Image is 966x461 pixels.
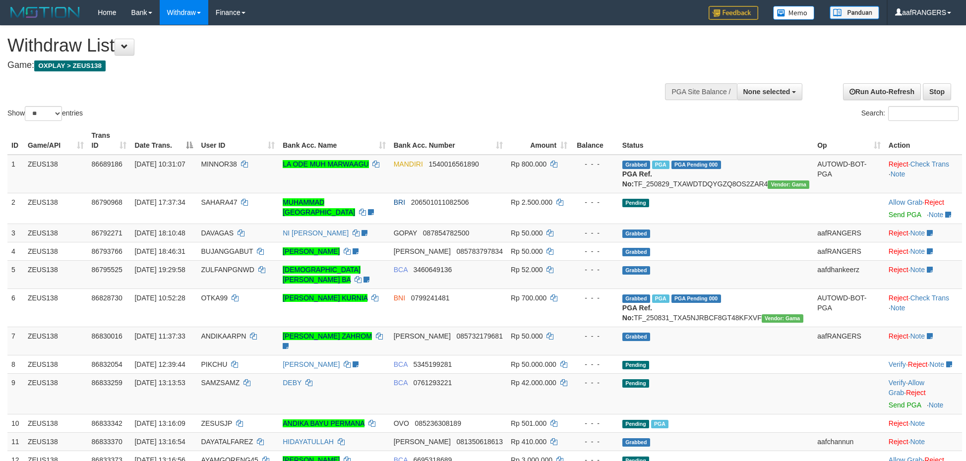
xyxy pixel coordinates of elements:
[910,160,949,168] a: Check Trans
[908,360,928,368] a: Reject
[279,126,390,155] th: Bank Acc. Name: activate to sort column ascending
[768,180,809,189] span: Vendor URL: https://trx31.1velocity.biz
[885,242,962,260] td: ·
[575,293,614,303] div: - - -
[830,6,879,19] img: panduan.png
[134,379,185,387] span: [DATE] 13:13:53
[622,266,650,275] span: Grabbed
[394,266,408,274] span: BCA
[201,198,237,206] span: SAHARA47
[413,266,452,274] span: Copy 3460649136 to clipboard
[134,266,185,274] span: [DATE] 19:29:58
[283,294,367,302] a: [PERSON_NAME] KURNIA
[92,247,122,255] span: 86793766
[889,332,908,340] a: Reject
[652,161,669,169] span: Marked by aafkaynarin
[910,266,925,274] a: Note
[92,438,122,446] span: 86833370
[622,294,650,303] span: Grabbed
[201,379,240,387] span: SAMZSAMZ
[861,106,959,121] label: Search:
[885,155,962,193] td: · ·
[929,360,944,368] a: Note
[813,242,885,260] td: aafRANGERS
[24,288,88,327] td: ZEUS138
[7,155,24,193] td: 1
[622,304,652,322] b: PGA Ref. No:
[92,332,122,340] span: 86830016
[390,126,507,155] th: Bank Acc. Number: activate to sort column ascending
[813,155,885,193] td: AUTOWD-BOT-PGA
[511,438,546,446] span: Rp 410.000
[622,248,650,256] span: Grabbed
[134,438,185,446] span: [DATE] 13:16:54
[283,332,372,340] a: [PERSON_NAME] ZAHROM
[737,83,803,100] button: None selected
[7,355,24,373] td: 8
[773,6,815,20] img: Button%20Memo.svg
[283,160,368,168] a: LA ODE MUH MARWAAGU
[394,332,451,340] span: [PERSON_NAME]
[197,126,279,155] th: User ID: activate to sort column ascending
[283,360,340,368] a: [PERSON_NAME]
[885,288,962,327] td: · ·
[201,438,253,446] span: DAYATALFAREZ
[92,419,122,427] span: 86833342
[813,327,885,355] td: aafRANGERS
[885,432,962,451] td: ·
[618,155,813,193] td: TF_250829_TXAWDTDQYGZQ8OS2ZAR4
[929,211,944,219] a: Note
[929,401,944,409] a: Note
[24,373,88,414] td: ZEUS138
[283,419,364,427] a: ANDIKA BAYU PERMANA
[622,230,650,238] span: Grabbed
[7,242,24,260] td: 4
[7,106,83,121] label: Show entries
[622,361,649,369] span: Pending
[394,229,417,237] span: GOPAY
[885,260,962,288] td: ·
[511,419,546,427] span: Rp 501.000
[843,83,921,100] a: Run Auto-Refresh
[885,327,962,355] td: ·
[394,160,423,168] span: MANDIRI
[889,379,924,397] span: ·
[457,438,503,446] span: Copy 081350618613 to clipboard
[743,88,790,96] span: None selected
[889,379,906,387] a: Verify
[283,247,340,255] a: [PERSON_NAME]
[394,360,408,368] span: BCA
[134,160,185,168] span: [DATE] 10:31:07
[92,360,122,368] span: 86832054
[24,355,88,373] td: ZEUS138
[24,414,88,432] td: ZEUS138
[813,126,885,155] th: Op: activate to sort column ascending
[283,229,349,237] a: NI [PERSON_NAME]
[394,438,451,446] span: [PERSON_NAME]
[910,229,925,237] a: Note
[92,160,122,168] span: 86689186
[7,327,24,355] td: 7
[511,247,543,255] span: Rp 50.000
[910,247,925,255] a: Note
[7,126,24,155] th: ID
[394,419,409,427] span: OVO
[511,266,543,274] span: Rp 52.000
[134,419,185,427] span: [DATE] 13:16:09
[283,198,355,216] a: MUHAMMAD [GEOGRAPHIC_DATA]
[201,332,246,340] span: ANDIKAARPN
[622,199,649,207] span: Pending
[885,355,962,373] td: · ·
[423,229,469,237] span: Copy 087854782500 to clipboard
[7,432,24,451] td: 11
[7,224,24,242] td: 3
[394,379,408,387] span: BCA
[201,294,228,302] span: OTKA99
[813,260,885,288] td: aafdhankeerz
[575,418,614,428] div: - - -
[283,379,302,387] a: DEBY
[201,360,227,368] span: PIKCHU
[575,331,614,341] div: - - -
[457,332,503,340] span: Copy 085732179681 to clipboard
[92,379,122,387] span: 86833259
